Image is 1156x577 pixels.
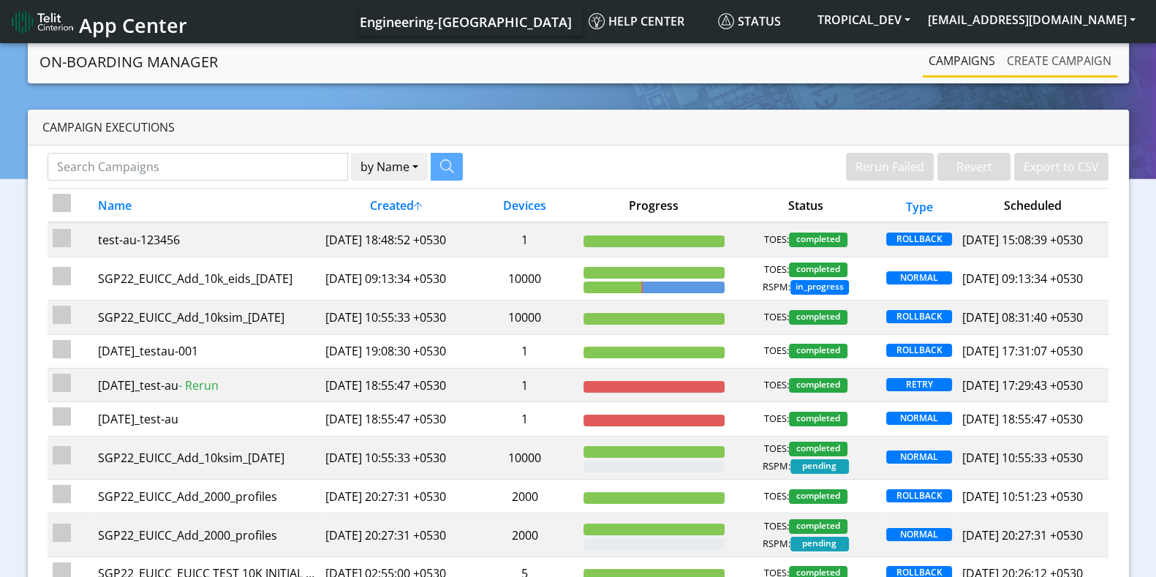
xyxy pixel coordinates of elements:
[886,489,951,502] span: ROLLBACK
[962,377,1083,393] span: [DATE] 17:29:43 +0530
[919,7,1144,33] button: [EMAIL_ADDRESS][DOMAIN_NAME]
[886,310,951,323] span: ROLLBACK
[764,442,789,456] span: TOES:
[957,189,1108,223] th: Scheduled
[789,233,847,247] span: completed
[320,222,472,257] td: [DATE] 18:48:52 +0530
[790,280,849,295] span: in_progress
[764,378,789,393] span: TOES:
[962,343,1083,359] span: [DATE] 17:31:07 +0530
[178,377,219,393] span: - Rerun
[1014,153,1108,181] button: Export to CSV
[789,378,847,393] span: completed
[351,153,428,181] button: by Name
[98,527,315,544] div: SGP22_EUICC_Add_2000_profiles
[320,513,472,557] td: [DATE] 20:27:31 +0530
[98,377,315,394] div: [DATE]_test-au
[320,334,472,368] td: [DATE] 19:08:30 +0530
[962,271,1083,287] span: [DATE] 09:13:34 +0530
[39,48,218,77] a: On-Boarding Manager
[472,513,578,557] td: 2000
[763,280,790,295] span: RSPM:
[589,13,605,29] img: knowledge.svg
[962,232,1083,248] span: [DATE] 15:08:39 +0530
[886,233,951,246] span: ROLLBACK
[472,402,578,436] td: 1
[764,489,789,504] span: TOES:
[809,7,919,33] button: TROPICAL_DEV
[789,412,847,426] span: completed
[886,450,951,464] span: NORMAL
[93,189,320,223] th: Name
[98,270,315,287] div: SGP22_EUICC_Add_10k_eids_[DATE]
[937,153,1010,181] button: Revert
[789,263,847,277] span: completed
[763,459,790,474] span: RSPM:
[764,344,789,358] span: TOES:
[789,442,847,456] span: completed
[789,519,847,534] span: completed
[320,368,472,401] td: [DATE] 18:55:47 +0530
[763,537,790,551] span: RSPM:
[789,310,847,325] span: completed
[583,7,712,36] a: Help center
[923,46,1001,75] a: Campaigns
[730,189,881,223] th: Status
[79,12,187,39] span: App Center
[320,402,472,436] td: [DATE] 18:55:47 +0530
[320,257,472,300] td: [DATE] 09:13:34 +0530
[98,342,315,360] div: [DATE]_testau-001
[48,153,349,181] input: Search Campaigns
[962,450,1083,466] span: [DATE] 10:55:33 +0530
[98,231,315,249] div: test-au-123456
[764,263,789,277] span: TOES:
[962,309,1083,325] span: [DATE] 08:31:40 +0530
[320,189,472,223] th: Created
[790,537,849,551] span: pending
[472,436,578,479] td: 10000
[472,222,578,257] td: 1
[472,334,578,368] td: 1
[718,13,781,29] span: Status
[962,411,1083,427] span: [DATE] 18:55:47 +0530
[360,13,572,31] span: Engineering-[GEOGRAPHIC_DATA]
[472,189,578,223] th: Devices
[886,412,951,425] span: NORMAL
[359,7,571,36] a: Your current platform instance
[98,488,315,505] div: SGP22_EUICC_Add_2000_profiles
[320,301,472,334] td: [DATE] 10:55:33 +0530
[472,368,578,401] td: 1
[472,301,578,334] td: 10000
[881,189,957,223] th: Type
[962,489,1083,505] span: [DATE] 10:51:23 +0530
[962,527,1083,543] span: [DATE] 20:27:31 +0530
[790,459,849,474] span: pending
[764,519,789,534] span: TOES:
[1001,46,1117,75] a: Create campaign
[718,13,734,29] img: status.svg
[98,309,315,326] div: SGP22_EUICC_Add_10ksim_[DATE]
[589,13,684,29] span: Help center
[764,233,789,247] span: TOES:
[789,344,847,358] span: completed
[472,480,578,513] td: 2000
[12,10,73,34] img: logo-telit-cinterion-gw-new.png
[28,110,1129,146] div: Campaign Executions
[98,410,315,428] div: [DATE]_test-au
[886,378,951,391] span: RETRY
[886,528,951,541] span: NORMAL
[789,489,847,504] span: completed
[846,153,934,181] button: Rerun Failed
[98,449,315,467] div: SGP22_EUICC_Add_10ksim_[DATE]
[764,310,789,325] span: TOES:
[886,344,951,357] span: ROLLBACK
[12,6,185,37] a: App Center
[578,189,729,223] th: Progress
[886,271,951,284] span: NORMAL
[712,7,809,36] a: Status
[320,436,472,479] td: [DATE] 10:55:33 +0530
[472,257,578,300] td: 10000
[764,412,789,426] span: TOES:
[320,480,472,513] td: [DATE] 20:27:31 +0530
